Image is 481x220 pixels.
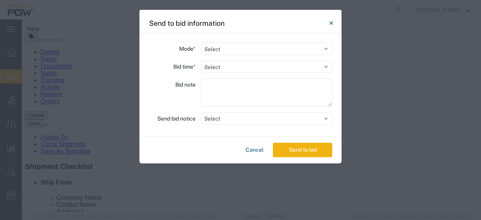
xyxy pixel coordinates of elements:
label: Mode [179,43,196,55]
label: Bid time [173,60,196,73]
button: Cancel [242,143,267,157]
h4: Send to bid information [149,18,224,28]
button: Select [201,112,332,125]
label: Bid note [175,78,196,91]
label: Send bid notice [157,112,196,125]
button: Send to bid [273,143,332,157]
button: Close [323,15,339,31]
